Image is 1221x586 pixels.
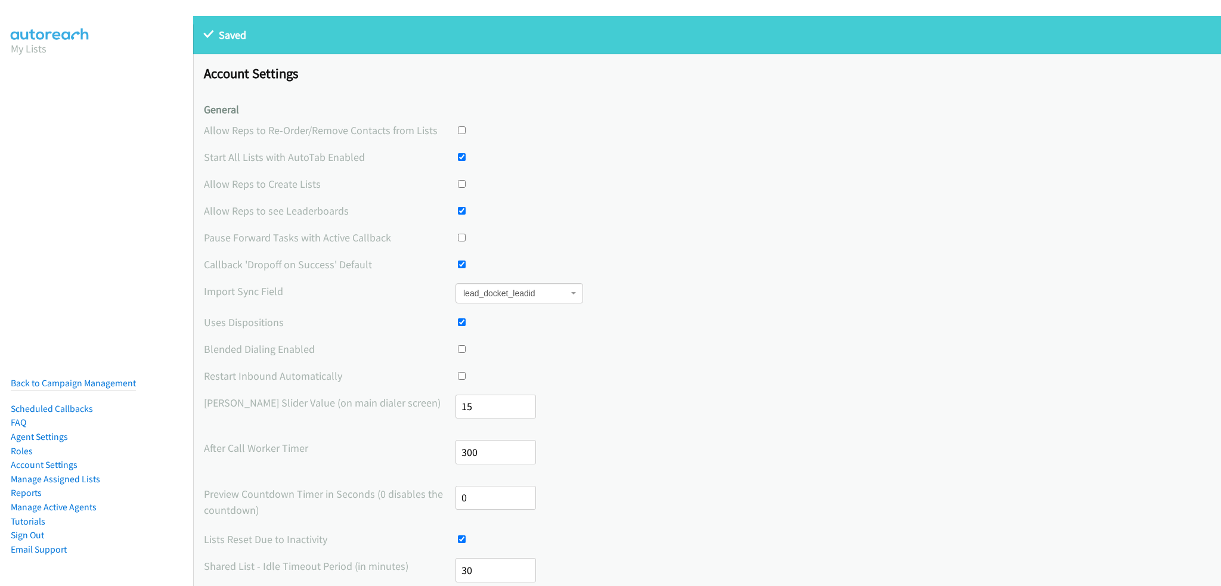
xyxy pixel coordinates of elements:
a: Account Settings [11,459,78,470]
p: Saved [204,27,1210,43]
a: Manage Active Agents [11,501,97,513]
label: After Call Worker Timer [204,440,455,456]
label: Callback 'Dropoff on Success' Default [204,256,455,272]
label: Import Sync Field [204,283,455,299]
label: [PERSON_NAME] Slider Value (on main dialer screen) [204,395,455,411]
label: Allow Reps to Create Lists [204,176,455,192]
a: Email Support [11,544,67,555]
a: Back to Campaign Management [11,377,136,389]
h4: General [204,103,1210,117]
a: My Lists [11,42,47,55]
a: Reports [11,487,42,498]
label: Allow Reps to see Leaderboards [204,203,455,219]
span: lead_docket_leadid [463,287,568,299]
label: Uses Dispositions [204,314,455,330]
a: Sign Out [11,529,44,541]
a: Roles [11,445,33,457]
span: lead_docket_leadid [455,283,583,303]
label: Restart Inbound Automatically [204,368,455,384]
label: Shared List - Idle Timeout Period (in minutes) [204,558,455,574]
a: FAQ [11,417,26,428]
label: Blended Dialing Enabled [204,341,455,357]
a: Manage Assigned Lists [11,473,100,485]
label: Pause Forward Tasks with Active Callback [204,230,455,246]
a: Tutorials [11,516,45,527]
label: Lists Reset Due to Inactivity [204,531,455,547]
label: Start All Lists with AutoTab Enabled [204,149,455,165]
a: Scheduled Callbacks [11,403,93,414]
label: Allow Reps to Re-Order/Remove Contacts from Lists [204,122,455,138]
a: Agent Settings [11,431,68,442]
h1: Account Settings [204,65,1210,82]
label: Preview Countdown Timer in Seconds (0 disables the countdown) [204,486,455,518]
